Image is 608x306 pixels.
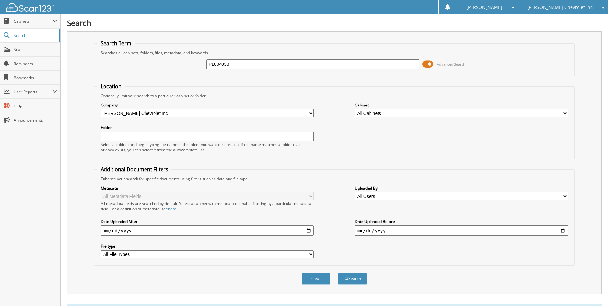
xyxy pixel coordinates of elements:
label: Date Uploaded After [101,219,314,224]
legend: Location [97,83,125,90]
span: User Reports [14,89,53,95]
div: Enhance your search for specific documents using filters such as date and file type. [97,176,571,182]
label: File type [101,243,314,249]
span: [PERSON_NAME] [466,5,502,9]
button: Clear [302,273,330,285]
legend: Additional Document Filters [97,166,171,173]
span: [PERSON_NAME] Chevrolet Inc [527,5,593,9]
label: Folder [101,125,314,130]
div: All metadata fields are searched by default. Select a cabinet with metadata to enable filtering b... [101,201,314,212]
span: Announcements [14,117,57,123]
button: Search [338,273,367,285]
span: Scan [14,47,57,52]
legend: Search Term [97,40,135,47]
label: Company [101,102,314,108]
input: start [101,225,314,236]
label: Cabinet [355,102,568,108]
h1: Search [67,18,602,28]
span: Reminders [14,61,57,66]
label: Metadata [101,185,314,191]
span: Advanced Search [437,62,465,67]
label: Uploaded By [355,185,568,191]
span: Bookmarks [14,75,57,81]
img: scan123-logo-white.svg [6,3,54,12]
div: Searches all cabinets, folders, files, metadata, and keywords [97,50,571,55]
label: Date Uploaded Before [355,219,568,224]
span: Help [14,103,57,109]
div: Select a cabinet and begin typing the name of the folder you want to search in. If the name match... [101,142,314,153]
div: Optionally limit your search to a particular cabinet or folder [97,93,571,98]
span: Cabinets [14,19,53,24]
input: end [355,225,568,236]
a: here [168,206,176,212]
span: Search [14,33,56,38]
